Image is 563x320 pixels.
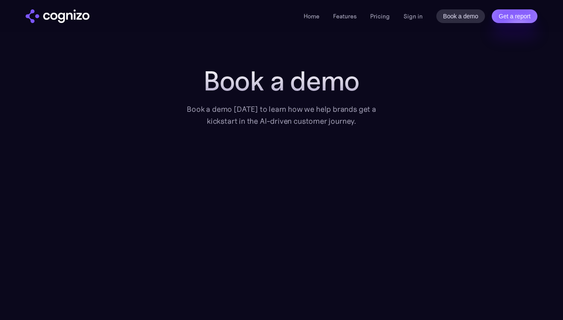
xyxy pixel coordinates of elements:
[304,12,319,20] a: Home
[370,12,390,20] a: Pricing
[492,9,537,23] a: Get a report
[26,9,90,23] a: home
[436,9,485,23] a: Book a demo
[403,11,423,21] a: Sign in
[175,103,388,127] div: Book a demo [DATE] to learn how we help brands get a kickstart in the AI-driven customer journey.
[26,9,90,23] img: cognizo logo
[333,12,357,20] a: Features
[175,66,388,96] h1: Book a demo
